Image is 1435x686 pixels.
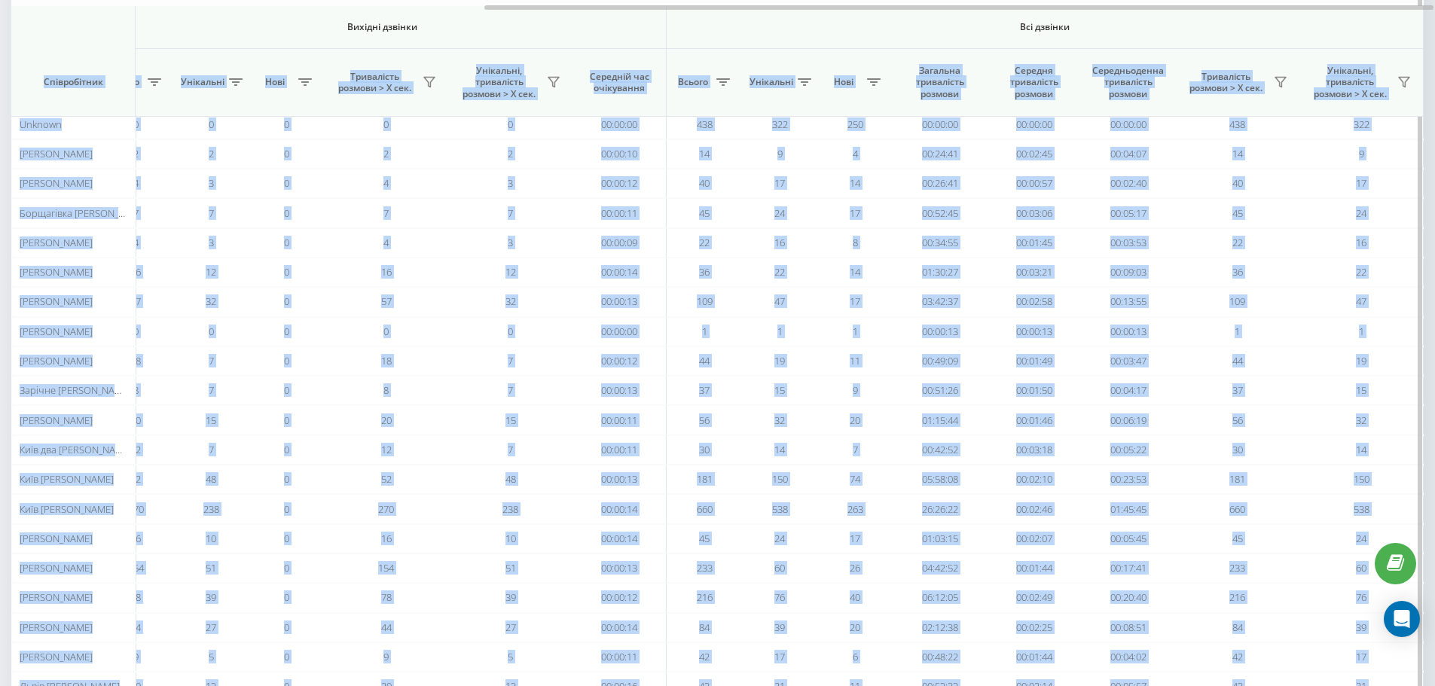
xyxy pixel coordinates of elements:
td: 00:00:14 [572,258,667,287]
span: 7 [209,383,214,397]
span: 154 [128,561,144,575]
span: Співробітник [24,76,122,88]
span: Середній час очікування [584,71,655,94]
span: 44 [699,354,710,367]
span: 5 [209,650,214,663]
span: 76 [774,590,785,604]
td: 00:02:25 [987,613,1081,642]
td: 00:00:57 [987,169,1081,198]
span: 51 [206,561,216,575]
span: 438 [697,117,713,131]
span: 233 [1229,561,1245,575]
span: 16 [381,265,392,279]
span: 40 [1232,176,1243,190]
span: Зарічне [PERSON_NAME] [20,383,131,397]
td: 04:42:52 [893,553,987,583]
td: 00:04:02 [1081,642,1175,672]
span: 9 [383,650,389,663]
span: 181 [697,472,713,486]
td: 00:17:41 [1081,553,1175,583]
td: 00:00:12 [572,169,667,198]
td: 03:42:37 [893,287,987,316]
span: [PERSON_NAME] [20,147,93,160]
span: 0 [284,590,289,604]
span: 150 [1354,472,1369,486]
span: 48 [206,472,216,486]
span: 42 [699,650,710,663]
span: 17 [1356,176,1366,190]
span: 12 [381,443,392,456]
td: 00:00:13 [572,465,667,494]
span: 1 [702,325,707,338]
span: 39 [505,590,516,604]
span: 78 [381,590,392,604]
span: 22 [1356,265,1366,279]
span: Нові [256,76,294,88]
span: 17 [850,532,860,545]
td: 00:04:17 [1081,376,1175,405]
span: [PERSON_NAME] [20,561,93,575]
span: [PERSON_NAME] [20,294,93,308]
span: 30 [1232,443,1243,456]
span: 17 [774,650,785,663]
span: 0 [284,620,289,634]
span: 12 [505,265,516,279]
span: 270 [378,502,394,516]
td: 00:01:49 [987,346,1081,376]
span: 27 [206,620,216,634]
span: 40 [699,176,710,190]
span: 1 [1235,325,1240,338]
td: 05:58:08 [893,465,987,494]
span: [PERSON_NAME] [20,176,93,190]
span: 2 [209,147,214,160]
span: Унікальні [750,76,793,88]
span: Унікальні [181,76,224,88]
span: 216 [1229,590,1245,604]
span: 84 [1232,620,1243,634]
span: 238 [502,502,518,516]
span: 60 [1356,561,1366,575]
span: 538 [772,502,788,516]
span: 0 [508,325,513,338]
span: 0 [284,176,289,190]
span: 1 [777,325,783,338]
span: 5 [508,650,513,663]
td: 00:02:10 [987,465,1081,494]
td: 00:49:09 [893,346,987,376]
td: 00:52:45 [893,198,987,227]
td: 00:51:26 [893,376,987,405]
td: 00:00:14 [572,494,667,523]
span: 322 [1354,117,1369,131]
td: 00:00:14 [572,524,667,553]
td: 00:20:40 [1081,583,1175,612]
span: 39 [774,620,785,634]
span: 7 [508,443,513,456]
span: [PERSON_NAME] [20,236,93,249]
span: 0 [383,117,389,131]
td: 00:03:53 [1081,228,1175,258]
span: 17 [850,206,860,220]
span: 0 [209,117,214,131]
span: 12 [206,265,216,279]
td: 01:30:27 [893,258,987,287]
span: Київ [PERSON_NAME] [20,472,114,486]
span: 24 [774,206,785,220]
span: 2 [508,147,513,160]
td: 00:00:10 [572,139,667,169]
span: 7 [508,383,513,397]
span: Унікальні, тривалість розмови > Х сек. [456,65,542,100]
span: Вихідні дзвінки [133,21,631,33]
td: 00:00:13 [987,317,1081,346]
span: 0 [284,117,289,131]
td: 00:05:17 [1081,198,1175,227]
span: [PERSON_NAME] [20,620,93,634]
span: 7 [853,443,858,456]
span: 7 [209,443,214,456]
span: 36 [1232,265,1243,279]
span: 250 [847,117,863,131]
td: 00:00:00 [1081,109,1175,139]
span: 0 [284,561,289,575]
td: 00:23:53 [1081,465,1175,494]
span: 8 [853,236,858,249]
span: 14 [1356,443,1366,456]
